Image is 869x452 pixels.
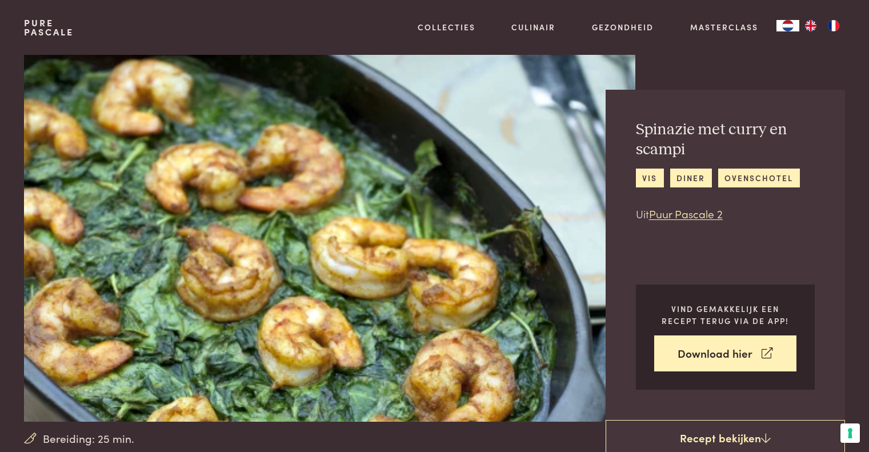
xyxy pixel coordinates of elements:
[718,169,800,187] a: ovenschotel
[654,303,796,326] p: Vind gemakkelijk een recept terug via de app!
[24,55,635,422] img: Spinazie met curry en scampi
[649,206,723,221] a: Puur Pascale 2
[24,18,74,37] a: PurePascale
[43,430,134,447] span: Bereiding: 25 min.
[636,206,815,222] p: Uit
[636,169,664,187] a: vis
[822,20,845,31] a: FR
[511,21,555,33] a: Culinair
[776,20,845,31] aside: Language selected: Nederlands
[799,20,845,31] ul: Language list
[840,423,860,443] button: Uw voorkeuren voor toestemming voor trackingtechnologieën
[418,21,475,33] a: Collecties
[690,21,758,33] a: Masterclass
[799,20,822,31] a: EN
[654,335,796,371] a: Download hier
[776,20,799,31] div: Language
[636,120,815,159] h2: Spinazie met curry en scampi
[670,169,712,187] a: diner
[592,21,654,33] a: Gezondheid
[776,20,799,31] a: NL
